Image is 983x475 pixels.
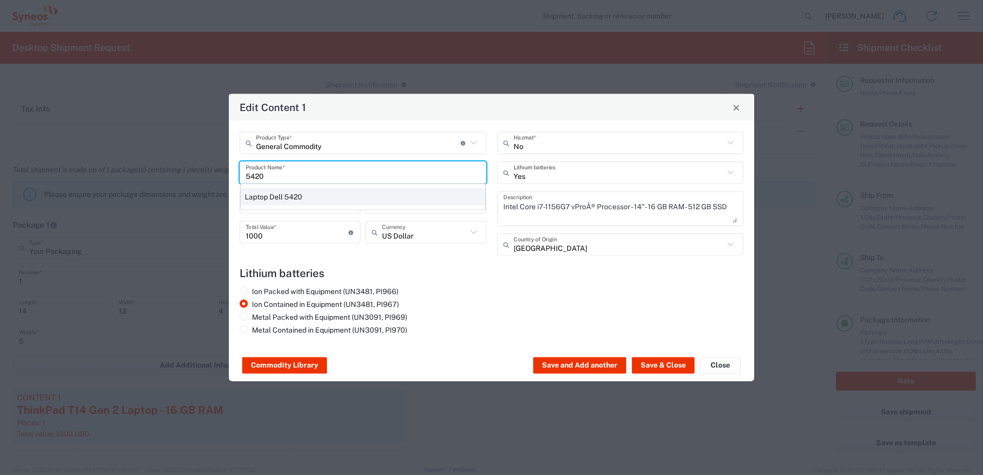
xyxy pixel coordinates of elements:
label: Ion Packed with Equipment (UN3481, PI966) [240,287,398,296]
button: Save & Close [632,357,695,374]
div: Laptop Dell 5420 [241,188,485,206]
h4: Edit Content 1 [240,100,306,115]
button: Close [729,100,743,115]
label: Metal Packed with Equipment (UN3091, PI969) [240,313,407,322]
label: Metal Contained in Equipment (UN3091, PI970) [240,325,407,335]
label: Ion Contained in Equipment (UN3481, PI967) [240,300,399,309]
button: Commodity Library [242,357,327,374]
button: Save and Add another [533,357,626,374]
button: Close [700,357,741,374]
h4: Lithium batteries [240,267,743,280]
